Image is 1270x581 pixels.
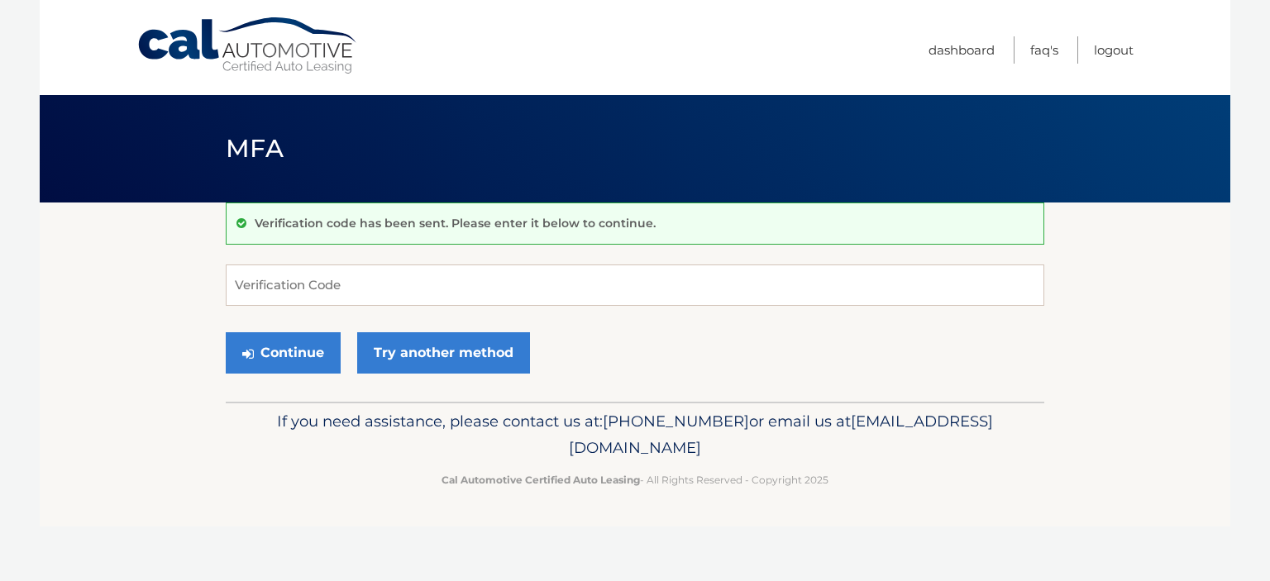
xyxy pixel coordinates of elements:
button: Continue [226,332,341,374]
a: Try another method [357,332,530,374]
input: Verification Code [226,264,1044,306]
a: Cal Automotive [136,17,360,75]
p: Verification code has been sent. Please enter it below to continue. [255,216,656,231]
a: Dashboard [929,36,995,64]
a: FAQ's [1030,36,1058,64]
span: [PHONE_NUMBER] [603,412,749,431]
span: [EMAIL_ADDRESS][DOMAIN_NAME] [569,412,993,457]
a: Logout [1094,36,1134,64]
span: MFA [226,133,284,164]
strong: Cal Automotive Certified Auto Leasing [442,474,640,486]
p: If you need assistance, please contact us at: or email us at [236,408,1034,461]
p: - All Rights Reserved - Copyright 2025 [236,471,1034,488]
